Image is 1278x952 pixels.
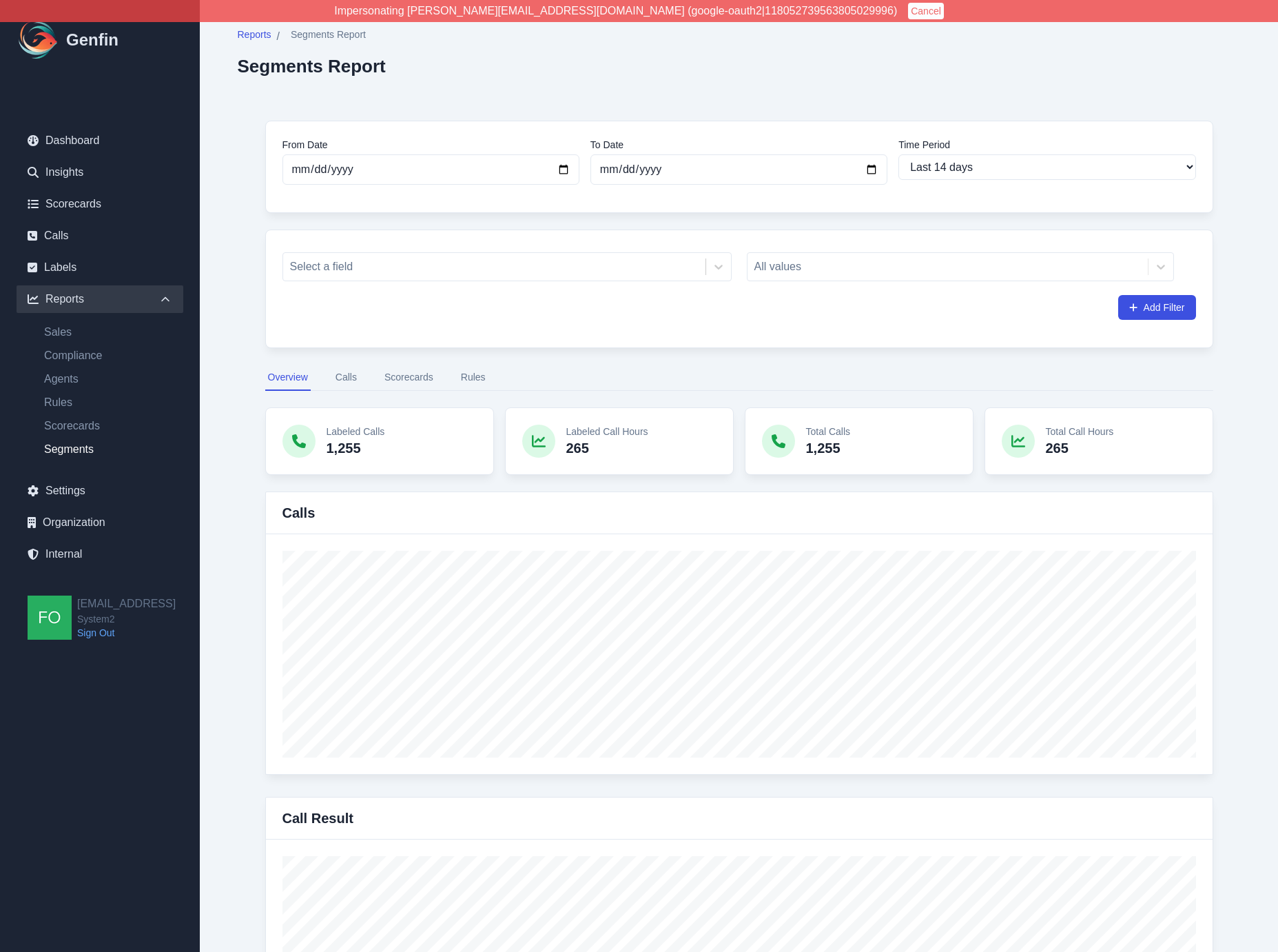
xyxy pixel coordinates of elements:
[17,190,183,218] a: Scorecards
[33,347,183,364] a: Compliance
[1046,438,1114,458] p: 265
[17,540,183,568] a: Internal
[382,365,436,391] button: Scorecards
[566,438,648,458] p: 265
[17,127,183,154] a: Dashboard
[898,138,1195,152] label: Time Period
[1118,295,1195,320] button: Add Filter
[17,509,183,536] a: Organization
[1046,425,1114,438] p: Total Call Hours
[291,28,366,41] span: Segments Report
[77,612,176,626] span: System2
[282,138,579,152] label: From Date
[66,29,118,51] h1: Genfin
[17,477,183,505] a: Settings
[277,28,280,45] span: /
[238,56,386,77] h2: Segments Report
[238,28,271,45] a: Reports
[33,324,183,341] a: Sales
[806,438,851,458] p: 1,255
[77,596,176,612] h2: [EMAIL_ADDRESS]
[806,425,851,438] p: Total Calls
[77,626,176,640] a: Sign Out
[908,3,944,19] button: Cancel
[17,222,183,250] a: Calls
[33,371,183,387] a: Agents
[282,503,316,523] h3: Calls
[17,254,183,281] a: Labels
[28,596,72,640] img: founders@genfin.ai
[17,159,183,186] a: Insights
[265,365,311,391] button: Overview
[333,365,360,391] button: Calls
[238,28,271,41] span: Reports
[458,365,488,391] button: Rules
[17,285,183,313] div: Reports
[33,418,183,434] a: Scorecards
[590,138,887,152] label: To Date
[17,18,61,62] img: Logo
[566,425,648,438] p: Labeled Call Hours
[33,441,183,458] a: Segments
[327,425,385,438] p: Labeled Calls
[282,809,353,828] h3: Call Result
[33,394,183,411] a: Rules
[327,438,385,458] p: 1,255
